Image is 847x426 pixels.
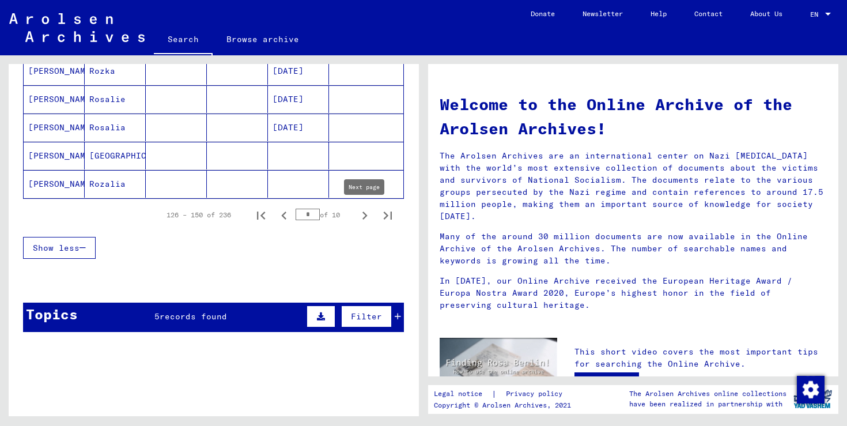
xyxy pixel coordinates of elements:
button: Last page [376,203,399,227]
div: | [434,388,576,400]
h1: Welcome to the Online Archive of the Arolsen Archives! [440,92,827,141]
p: The Arolsen Archives online collections [629,389,786,399]
a: Open video [574,372,639,395]
button: First page [249,203,273,227]
img: video.jpg [440,338,557,402]
button: Next page [353,203,376,227]
mat-cell: [PERSON_NAME] [24,57,85,85]
span: 5 [154,311,160,322]
a: Legal notice [434,388,491,400]
p: In [DATE], our Online Archive received the European Heritage Award / Europa Nostra Award 2020, Eu... [440,275,827,311]
img: Arolsen_neg.svg [9,13,145,42]
p: This short video covers the most important tips for searching the Online Archive. [574,346,827,370]
a: Privacy policy [497,388,576,400]
a: Browse archive [213,25,313,53]
mat-cell: [DATE] [268,85,329,113]
div: 126 – 150 of 236 [167,210,231,220]
p: have been realized in partnership with [629,399,786,409]
mat-cell: [DATE] [268,57,329,85]
a: Search [154,25,213,55]
mat-cell: [PERSON_NAME] [24,85,85,113]
mat-cell: Rosalia [85,114,146,141]
mat-cell: [PERSON_NAME] [24,114,85,141]
mat-cell: Rozka [85,57,146,85]
img: yv_logo.png [791,384,834,413]
mat-cell: [GEOGRAPHIC_DATA] [85,142,146,169]
span: records found [160,311,227,322]
button: Filter [341,306,392,327]
mat-cell: Rosalie [85,85,146,113]
mat-cell: [PERSON_NAME] [24,142,85,169]
p: Many of the around 30 million documents are now available in the Online Archive of the Arolsen Ar... [440,231,827,267]
span: Filter [351,311,382,322]
p: Copyright © Arolsen Archives, 2021 [434,400,576,410]
img: Zustimmung ändern [797,376,825,404]
div: of 10 [296,209,353,220]
button: Show less [23,237,96,259]
button: Previous page [273,203,296,227]
mat-cell: Rozalia [85,170,146,198]
mat-select-trigger: EN [810,10,818,18]
div: Topics [26,304,78,325]
mat-cell: [PERSON_NAME] [24,170,85,198]
mat-cell: [DATE] [268,114,329,141]
span: Show less [33,243,80,253]
p: The Arolsen Archives are an international center on Nazi [MEDICAL_DATA] with the world’s most ext... [440,150,827,223]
